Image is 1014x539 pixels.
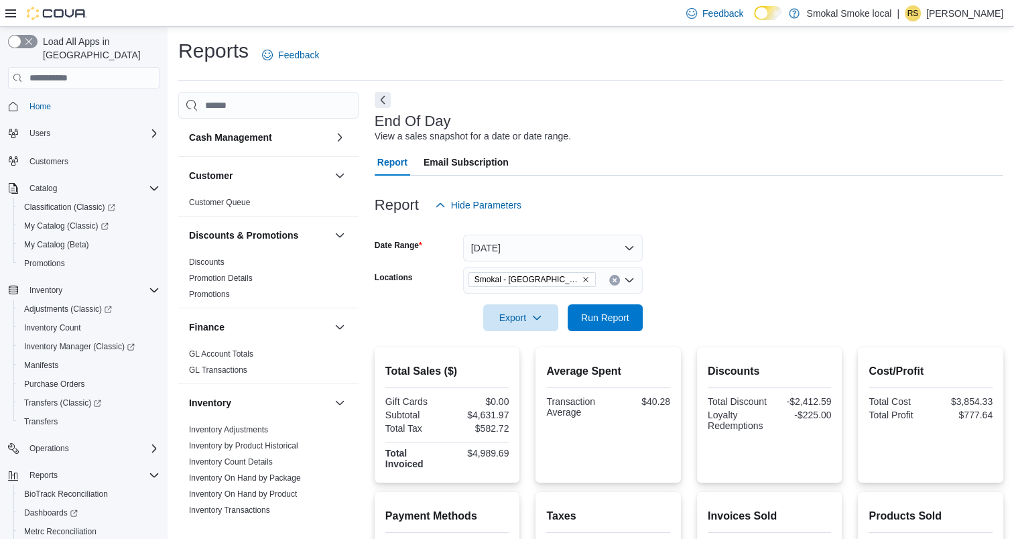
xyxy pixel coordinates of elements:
span: Transfers (Classic) [24,398,101,408]
span: Report [377,149,407,176]
a: Promotion Details [189,274,253,283]
a: Inventory Transactions [189,505,270,515]
a: GL Transactions [189,365,247,375]
a: Promotions [19,255,70,272]
span: Customer Queue [189,197,250,208]
span: GL Transactions [189,365,247,375]
p: [PERSON_NAME] [926,5,1003,21]
span: Purchase Orders [24,379,85,390]
h3: Discounts & Promotions [189,229,298,242]
span: BioTrack Reconciliation [19,486,160,502]
a: My Catalog (Beta) [19,237,94,253]
span: Reports [29,470,58,481]
h2: Cost/Profit [869,363,993,379]
a: GL Account Totals [189,349,253,359]
button: Remove Smokal - Socorro from selection in this group [582,276,590,284]
a: Adjustments (Classic) [13,300,165,318]
button: Customer [332,168,348,184]
span: Catalog [24,180,160,196]
span: My Catalog (Beta) [19,237,160,253]
span: Manifests [24,360,58,371]
button: Home [3,97,165,116]
span: Email Subscription [424,149,509,176]
span: Metrc Reconciliation [24,526,97,537]
a: Inventory Manager (Classic) [19,339,140,355]
span: Inventory Count [24,322,81,333]
button: Inventory Count [13,318,165,337]
h2: Discounts [708,363,832,379]
button: Catalog [24,180,62,196]
div: Total Profit [869,410,928,420]
span: Purchase Orders [19,376,160,392]
button: Customers [3,151,165,170]
img: Cova [27,7,87,20]
span: Customers [24,152,160,169]
a: Purchase Orders [19,376,90,392]
span: Inventory Manager (Classic) [24,341,135,352]
button: Export [483,304,558,331]
div: Subtotal [385,410,444,420]
button: Manifests [13,356,165,375]
span: Inventory Transactions [189,505,270,516]
span: Inventory Manager (Classic) [19,339,160,355]
button: Catalog [3,179,165,198]
button: Inventory [332,395,348,411]
button: Purchase Orders [13,375,165,394]
span: My Catalog (Classic) [19,218,160,234]
a: Package Details [189,522,247,531]
span: Catalog [29,183,57,194]
span: Inventory Adjustments [189,424,268,435]
button: Hide Parameters [430,192,527,219]
span: Adjustments (Classic) [24,304,112,314]
span: Users [29,128,50,139]
span: Classification (Classic) [24,202,115,213]
span: Promotions [189,289,230,300]
button: Cash Management [332,129,348,145]
a: Feedback [257,42,324,68]
button: Next [375,92,391,108]
a: Inventory Count Details [189,457,273,467]
span: Promotions [24,258,65,269]
a: Adjustments (Classic) [19,301,117,317]
a: Transfers (Classic) [19,395,107,411]
h3: Finance [189,320,225,334]
div: Total Tax [385,423,444,434]
button: Discounts & Promotions [332,227,348,243]
span: Home [24,98,160,115]
div: $3,854.33 [934,396,993,407]
h2: Average Spent [546,363,670,379]
span: Reports [24,467,160,483]
button: Reports [3,466,165,485]
span: Dashboards [24,507,78,518]
span: Smokal - Socorro [468,272,596,287]
div: Rebecca Salinas [905,5,921,21]
a: Transfers [19,414,63,430]
span: Operations [24,440,160,457]
a: Transfers (Classic) [13,394,165,412]
span: Customers [29,156,68,167]
button: [DATE] [463,235,643,261]
div: $4,989.69 [450,448,509,459]
span: RS [907,5,919,21]
a: Dashboards [13,503,165,522]
p: Smokal Smoke local [806,5,891,21]
span: Transfers [24,416,58,427]
button: Users [3,124,165,143]
span: Inventory On Hand by Package [189,473,301,483]
div: $4,631.97 [450,410,509,420]
span: Hide Parameters [451,198,521,212]
strong: Total Invoiced [385,448,424,469]
span: Transfers (Classic) [19,395,160,411]
span: Run Report [581,311,629,324]
h3: Report [375,197,419,213]
div: Finance [178,346,359,383]
a: Manifests [19,357,64,373]
h2: Payment Methods [385,508,509,524]
div: Total Discount [708,396,767,407]
span: Users [24,125,160,141]
span: Feedback [702,7,743,20]
h3: Inventory [189,396,231,410]
span: Load All Apps in [GEOGRAPHIC_DATA] [38,35,160,62]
